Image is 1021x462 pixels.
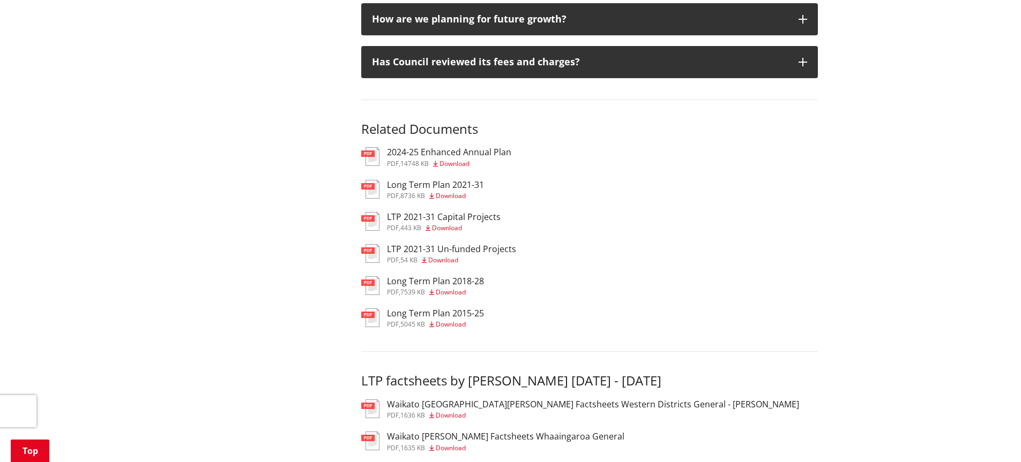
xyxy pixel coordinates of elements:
div: , [387,321,484,328]
button: Has Council reviewed its fees and charges? [361,46,818,78]
span: 8736 KB [400,191,425,200]
h3: 2024-25 Enhanced Annual Plan [387,147,511,157]
a: Long Term Plan 2015-25 pdf,5045 KB Download [361,308,484,328]
span: 7539 KB [400,287,425,297]
div: Has Council reviewed its fees and charges? [372,57,788,67]
div: , [387,193,484,199]
h3: Long Term Plan 2015-25 [387,308,484,319]
span: 14748 KB [400,159,429,168]
h3: Waikato [GEOGRAPHIC_DATA][PERSON_NAME] Factsheets Western Districts General - [PERSON_NAME] [387,399,799,410]
a: LTP 2021-31 Un-funded Projects pdf,54 KB Download [361,244,516,263]
img: document-pdf.svg [361,244,379,263]
a: LTP 2021-31 Capital Projects pdf,443 KB Download [361,212,501,231]
div: , [387,289,484,296]
span: pdf [387,223,399,232]
a: Top [11,440,49,462]
span: Download [428,255,458,264]
span: pdf [387,320,399,329]
button: How are we planning for future growth? [361,3,818,35]
span: pdf [387,443,399,452]
span: Download [436,191,466,200]
iframe: Messenger Launcher [972,417,1010,456]
span: Download [436,443,466,452]
span: pdf [387,287,399,297]
h3: Related Documents [361,122,818,137]
h3: Long Term Plan 2021-31 [387,180,484,190]
a: 2024-25 Enhanced Annual Plan pdf,14748 KB Download [361,147,511,166]
span: 5045 KB [400,320,425,329]
span: 1636 KB [400,411,425,420]
div: , [387,445,624,451]
div: , [387,225,501,231]
span: pdf [387,159,399,168]
div: , [387,412,799,419]
div: , [387,161,511,167]
span: 54 KB [400,255,418,264]
span: pdf [387,255,399,264]
h3: LTP 2021-31 Capital Projects [387,212,501,222]
img: document-pdf.svg [361,431,379,450]
h3: LTP 2021-31 Un-funded Projects [387,244,516,254]
span: Download [436,287,466,297]
span: Download [439,159,469,168]
span: pdf [387,191,399,200]
h3: Long Term Plan 2018-28 [387,276,484,286]
img: document-pdf.svg [361,276,379,295]
span: 1635 KB [400,443,425,452]
div: How are we planning for future growth? [372,14,788,25]
img: document-pdf.svg [361,180,379,199]
a: Waikato [PERSON_NAME] Factsheets Whaaingaroa General pdf,1635 KB Download [361,431,624,451]
span: pdf [387,411,399,420]
h3: Waikato [PERSON_NAME] Factsheets Whaaingaroa General [387,431,624,442]
a: Long Term Plan 2018-28 pdf,7539 KB Download [361,276,484,296]
span: Download [432,223,462,232]
span: Download [436,320,466,329]
h3: LTP factsheets by [PERSON_NAME] [DATE] - [DATE] [361,373,818,389]
div: , [387,257,516,263]
a: Waikato [GEOGRAPHIC_DATA][PERSON_NAME] Factsheets Western Districts General - [PERSON_NAME] pdf,1... [361,399,799,419]
img: document-pdf.svg [361,147,379,166]
img: document-pdf.svg [361,399,379,418]
a: Long Term Plan 2021-31 pdf,8736 KB Download [361,180,484,199]
span: Download [436,411,466,420]
img: document-pdf.svg [361,308,379,327]
img: document-pdf.svg [361,212,379,231]
span: 443 KB [400,223,421,232]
